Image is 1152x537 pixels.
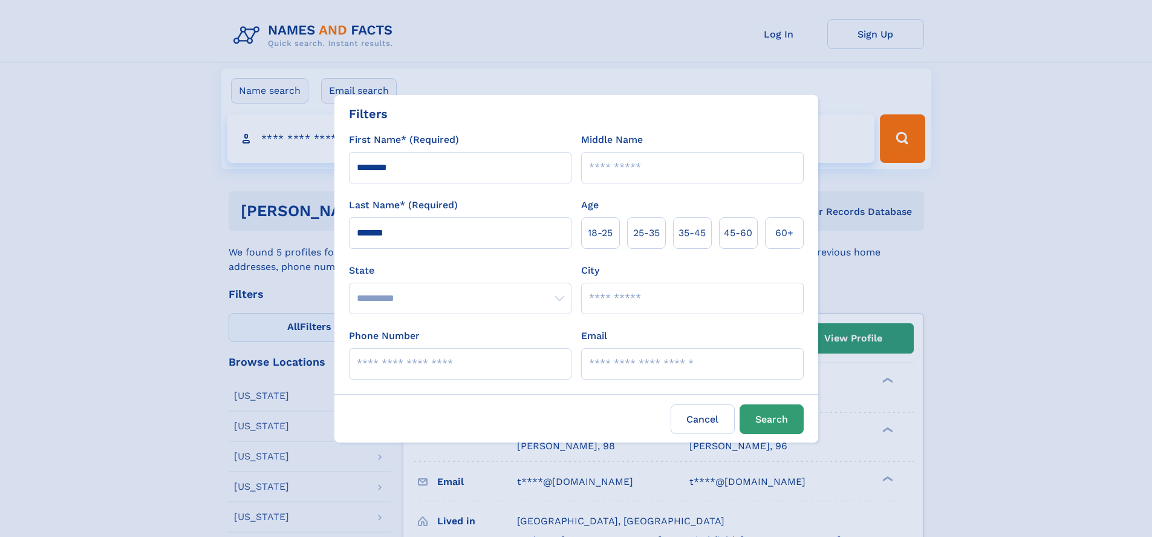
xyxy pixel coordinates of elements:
[671,404,735,434] label: Cancel
[633,226,660,240] span: 25‑35
[581,198,599,212] label: Age
[349,263,571,278] label: State
[775,226,793,240] span: 60+
[349,133,459,147] label: First Name* (Required)
[679,226,706,240] span: 35‑45
[724,226,752,240] span: 45‑60
[349,329,420,343] label: Phone Number
[740,404,804,434] button: Search
[349,198,458,212] label: Last Name* (Required)
[349,105,388,123] div: Filters
[581,133,643,147] label: Middle Name
[581,263,599,278] label: City
[588,226,613,240] span: 18‑25
[581,329,607,343] label: Email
